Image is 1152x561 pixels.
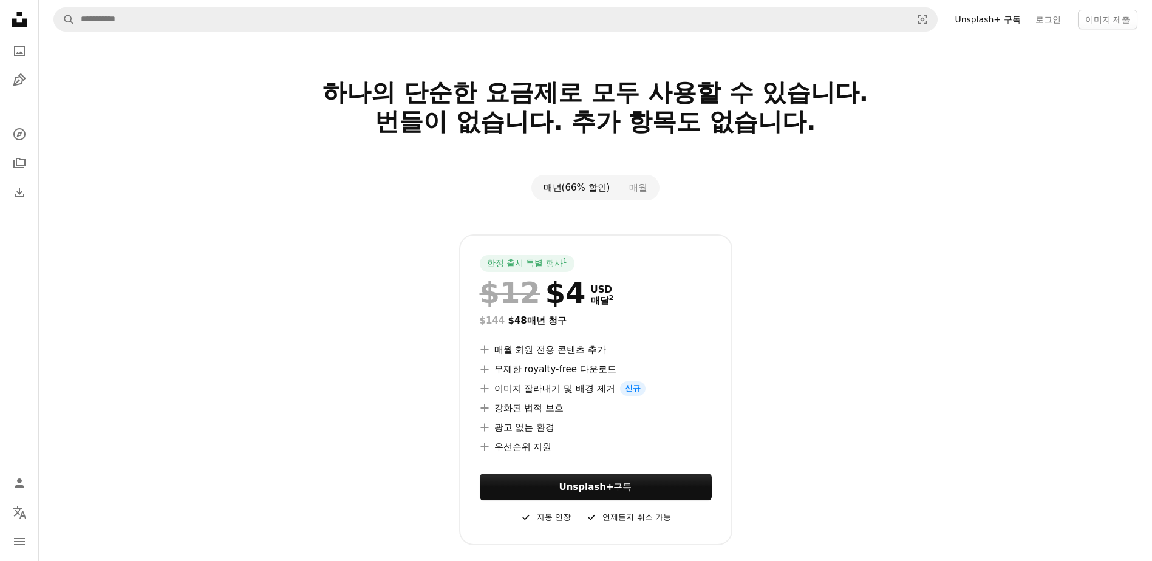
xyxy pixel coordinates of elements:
button: 매월 [619,177,657,198]
div: 한정 출시 특별 행사 [480,255,574,272]
button: 매년(66% 할인) [534,177,620,198]
button: 메뉴 [7,529,32,554]
button: 시각적 검색 [908,8,937,31]
button: 언어 [7,500,32,525]
sup: 2 [609,294,614,302]
li: 무제한 royalty-free 다운로드 [480,362,712,376]
button: Unsplash 검색 [54,8,75,31]
a: Unsplash+ 구독 [947,10,1028,29]
div: $4 [480,277,586,308]
li: 광고 없는 환경 [480,420,712,435]
a: 홈 — Unsplash [7,7,32,34]
div: 언제든지 취소 가능 [585,510,670,525]
sup: 1 [563,257,567,264]
span: $144 [480,315,505,326]
strong: Unsplash+ [559,481,614,492]
a: 컬렉션 [7,151,32,175]
li: 매월 회원 전용 콘텐츠 추가 [480,342,712,357]
span: $12 [480,277,540,308]
a: 탐색 [7,122,32,146]
li: 우선순위 지원 [480,440,712,454]
a: 사진 [7,39,32,63]
div: 자동 연장 [520,510,571,525]
li: 이미지 잘라내기 및 배경 제거 [480,381,712,396]
div: $48 매년 청구 [480,313,712,328]
a: 일러스트 [7,68,32,92]
span: USD [591,284,614,295]
a: 로그인 [1028,10,1068,29]
a: 2 [607,295,616,306]
button: 이미지 제출 [1078,10,1137,29]
span: 매달 [591,295,614,306]
form: 사이트 전체에서 이미지 찾기 [53,7,938,32]
a: 1 [561,257,570,270]
li: 강화된 법적 보호 [480,401,712,415]
span: 신규 [620,381,646,396]
a: 로그인 / 가입 [7,471,32,495]
button: Unsplash+구독 [480,474,712,500]
h2: 하나의 단순한 요금제로 모두 사용할 수 있습니다. 번들이 없습니다. 추가 항목도 없습니다. [205,78,987,165]
a: 다운로드 내역 [7,180,32,205]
